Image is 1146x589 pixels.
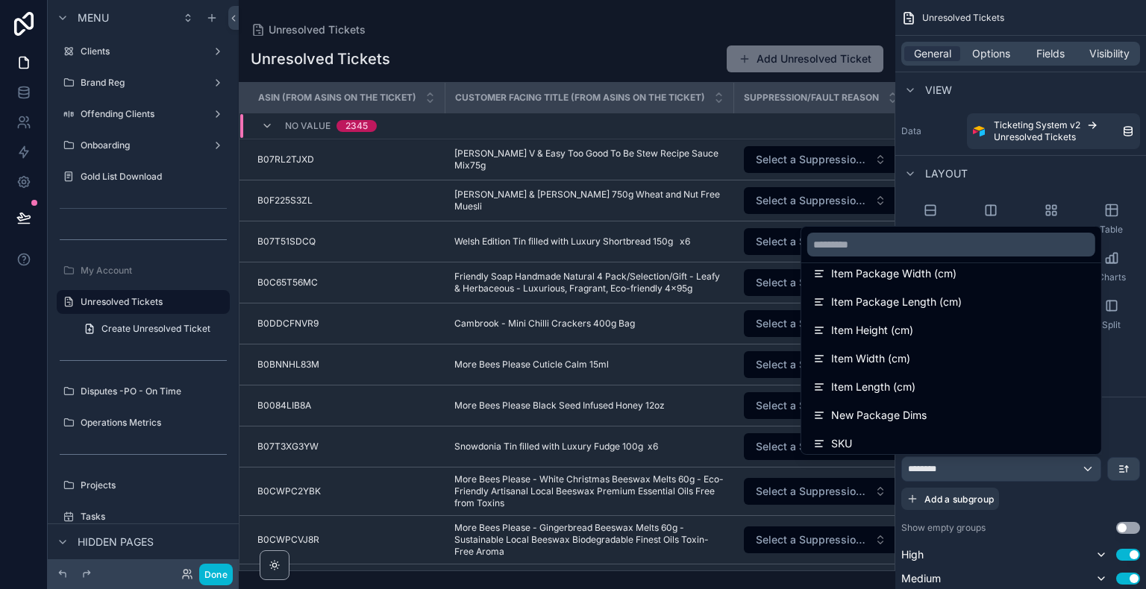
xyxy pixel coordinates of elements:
span: Suppression/Fault Reason [744,92,879,104]
span: Unresolved Tickets [269,22,366,37]
span: ASIN (from ASINs On The Ticket) [258,92,416,104]
a: More Bees Please - White Christmas Beeswax Melts 60g - Eco-Friendly Artisanal Local Beeswax Premi... [454,473,725,509]
a: [PERSON_NAME] V & Easy Too Good To Be Stew Recipe Sauce Mix75g [454,148,725,171]
span: Item Length (cm) [831,378,915,396]
a: B0CWPCVJ8R [257,534,436,546]
button: Select Button [744,392,898,419]
span: B0F225S3ZL [257,195,313,207]
button: Select Button [744,526,898,553]
span: B0CWPCVJ8R [257,534,319,546]
button: Add Unresolved Ticket [727,45,883,72]
span: Select a Suppression/Fault Reason [756,398,868,413]
a: Snowdonia Tin filled with Luxury Fudge 100g x6 [454,441,725,453]
span: Item Package Width (cm) [831,265,956,283]
a: More Bees Please Cuticle Calm 15ml [454,359,725,371]
a: Select Button [743,526,899,554]
span: SKU [831,435,852,453]
span: More Bees Please Cuticle Calm 15ml [454,359,609,371]
button: Select Button [744,187,898,214]
span: Customer Facing Title (from ASINs On The Ticket) [455,92,705,104]
span: Select a Suppression/Fault Reason [756,439,868,454]
h1: Unresolved Tickets [251,48,390,69]
a: Select Button [743,227,899,256]
span: B0BNNHL83M [257,359,319,371]
span: Item Package Length (cm) [831,293,962,311]
a: B07RL2TJXD [257,154,436,166]
a: B0BNNHL83M [257,359,436,371]
span: More Bees Please Black Seed Infused Honey 12oz [454,400,665,412]
a: More Bees Please Black Seed Infused Honey 12oz [454,400,725,412]
a: Select Button [743,350,899,379]
button: Select Button [744,269,898,296]
span: B07T51SDCQ [257,236,316,248]
span: Select a Suppression/Fault Reason [756,484,868,499]
span: Snowdonia Tin filled with Luxury Fudge 100g x6 [454,441,658,453]
span: B0CWPC2YBK [257,485,321,497]
span: New Package Dims [831,406,927,424]
button: Select Button [744,478,898,505]
a: [PERSON_NAME] & [PERSON_NAME] 750g Wheat and Nut Free Muesli [454,189,725,212]
span: B0DDCFNVR9 [257,318,319,330]
span: B0084LIB8A [257,400,311,412]
a: Unresolved Tickets [251,22,366,37]
a: Friendly Soap Handmade Natural 4 Pack/Selection/Gift - Leafy & Herbaceous - Luxurious, Fragrant, ... [454,271,725,294]
button: Select Button [744,433,898,460]
a: B0C65T56MC [257,277,436,289]
span: B07T3XG3YW [257,441,319,453]
span: No value [285,120,331,132]
span: Select a Suppression/Fault Reason [756,275,868,290]
a: Select Button [743,145,899,174]
a: B07T3XG3YW [257,441,436,453]
a: Select Button [743,186,899,215]
a: Select Button [743,477,899,505]
span: Select a Suppression/Fault Reason [756,316,868,331]
a: Select Button [743,432,899,461]
button: Select Button [744,310,898,337]
a: Cambrook - Mini Chilli Crackers 400g Bag [454,318,725,330]
span: Select a Suppression/Fault Reason [756,532,868,547]
button: Select Button [744,228,898,255]
a: B07T51SDCQ [257,236,436,248]
a: More Bees Please - Gingerbread Beeswax Melts 60g - Sustainable Local Beeswax Biodegradable Finest... [454,522,725,558]
a: B0084LIB8A [257,400,436,412]
button: Select Button [744,351,898,378]
span: B07RL2TJXD [257,154,314,166]
span: Cambrook - Mini Chilli Crackers 400g Bag [454,318,635,330]
span: Item Width (cm) [831,350,910,368]
div: 2345 [345,120,368,132]
span: Select a Suppression/Fault Reason [756,234,868,249]
span: Select a Suppression/Fault Reason [756,193,868,208]
a: Select Button [743,268,899,297]
span: Welsh Edition Tin filled with Luxury Shortbread 150g x6 [454,236,690,248]
a: Welsh Edition Tin filled with Luxury Shortbread 150g x6 [454,236,725,248]
a: Select Button [743,309,899,338]
span: B0C65T56MC [257,277,318,289]
span: Select a Suppression/Fault Reason [756,152,868,167]
button: Select Button [744,146,898,173]
a: B0CWPC2YBK [257,485,436,497]
a: B0DDCFNVR9 [257,318,436,330]
span: Item Height (cm) [831,321,913,339]
a: B0F225S3ZL [257,195,436,207]
a: Select Button [743,391,899,420]
span: Select a Suppression/Fault Reason [756,357,868,372]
